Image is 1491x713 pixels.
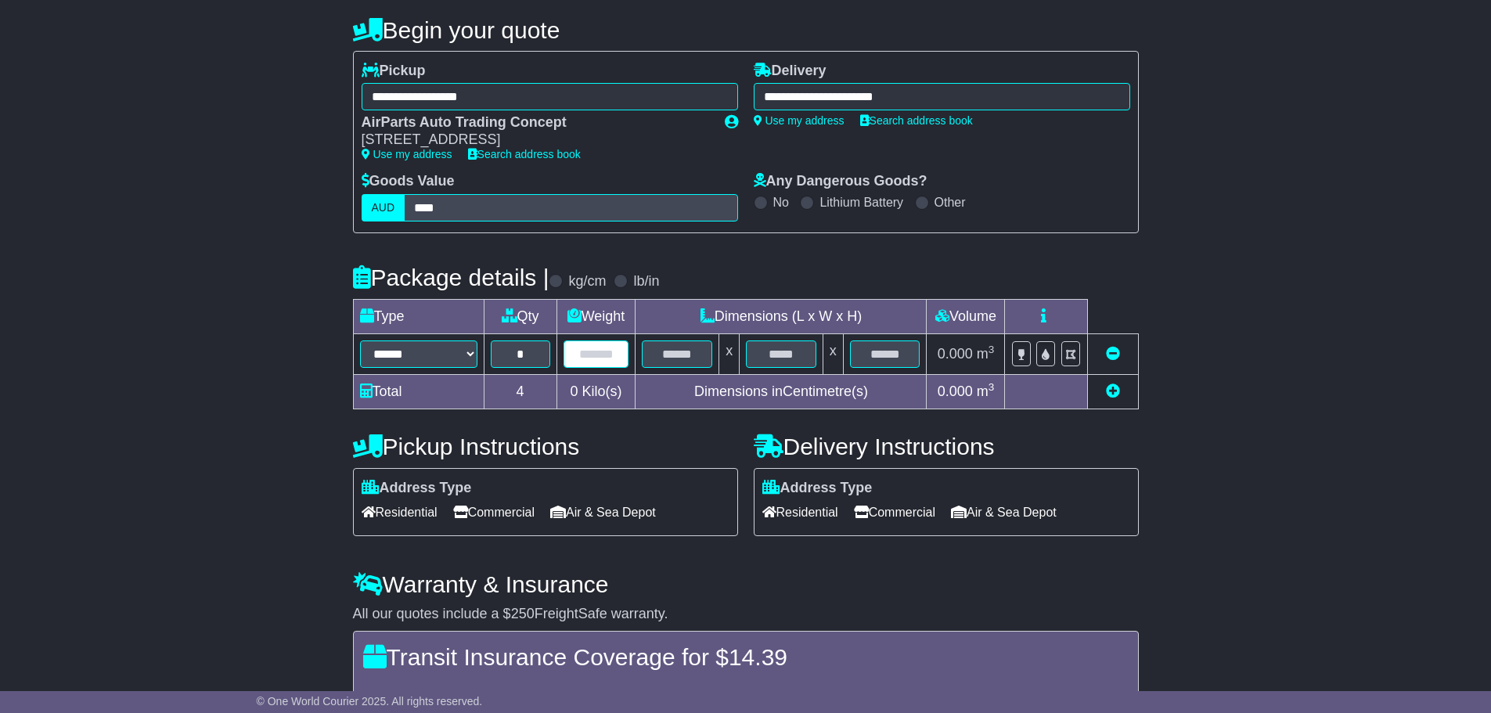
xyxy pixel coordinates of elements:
a: Remove this item [1106,346,1120,362]
span: © One World Courier 2025. All rights reserved. [257,695,483,708]
td: x [823,333,843,374]
span: m [977,384,995,399]
label: Goods Value [362,173,455,190]
h4: Package details | [353,265,549,290]
span: 0.000 [938,346,973,362]
div: All our quotes include a $ FreightSafe warranty. [353,606,1139,623]
label: lb/in [633,273,659,290]
a: Use my address [754,114,845,127]
label: AUD [362,194,405,221]
h4: Delivery Instructions [754,434,1139,459]
label: kg/cm [568,273,606,290]
td: Dimensions in Centimetre(s) [636,374,927,409]
h4: Pickup Instructions [353,434,738,459]
span: 0.000 [938,384,973,399]
span: Air & Sea Depot [550,500,656,524]
td: x [719,333,740,374]
span: Residential [762,500,838,524]
a: Search address book [860,114,973,127]
h4: Warranty & Insurance [353,571,1139,597]
label: No [773,195,789,210]
div: AirParts Auto Trading Concept [362,114,709,131]
td: Weight [556,299,636,333]
td: Total [353,374,484,409]
a: Add new item [1106,384,1120,399]
span: Residential [362,500,438,524]
label: Delivery [754,63,827,80]
label: Lithium Battery [819,195,903,210]
td: Type [353,299,484,333]
label: Address Type [762,480,873,497]
span: Commercial [453,500,535,524]
label: Other [935,195,966,210]
span: 14.39 [729,644,787,670]
label: Pickup [362,63,426,80]
div: [STREET_ADDRESS] [362,131,709,149]
h4: Transit Insurance Coverage for $ [363,644,1129,670]
td: Volume [927,299,1005,333]
span: 250 [511,606,535,621]
span: Commercial [854,500,935,524]
label: Address Type [362,480,472,497]
sup: 3 [989,344,995,355]
td: Qty [484,299,556,333]
a: Use my address [362,148,452,160]
span: 0 [570,384,578,399]
a: Search address book [468,148,581,160]
label: Any Dangerous Goods? [754,173,927,190]
td: 4 [484,374,556,409]
span: Air & Sea Depot [951,500,1057,524]
td: Dimensions (L x W x H) [636,299,927,333]
span: m [977,346,995,362]
h4: Begin your quote [353,17,1139,43]
td: Kilo(s) [556,374,636,409]
sup: 3 [989,381,995,393]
